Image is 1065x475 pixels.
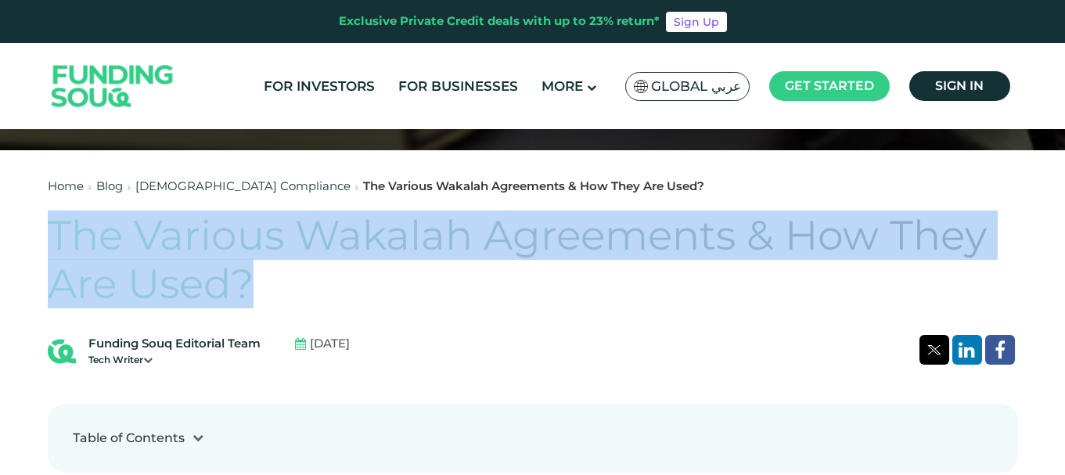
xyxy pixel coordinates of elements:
[909,71,1010,101] a: Sign in
[48,211,1018,309] h1: The Various Wakalah Agreements & How They Are Used?
[339,13,660,31] div: Exclusive Private Credit deals with up to 23% return*
[935,78,984,93] span: Sign in
[310,335,350,353] span: [DATE]
[88,335,261,353] div: Funding Souq Editorial Team
[88,353,261,367] div: Tech Writer
[785,78,874,93] span: Get started
[927,345,941,354] img: twitter
[36,47,189,126] img: Logo
[363,178,704,196] div: The Various Wakalah Agreements & How They Are Used?
[666,12,727,32] a: Sign Up
[260,74,379,99] a: For Investors
[651,77,741,95] span: Global عربي
[394,74,522,99] a: For Businesses
[541,78,583,94] span: More
[48,337,76,365] img: Blog Author
[96,178,123,193] a: Blog
[634,80,648,93] img: SA Flag
[135,178,351,193] a: [DEMOGRAPHIC_DATA] Compliance
[48,178,84,193] a: Home
[73,429,185,448] div: Table of Contents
